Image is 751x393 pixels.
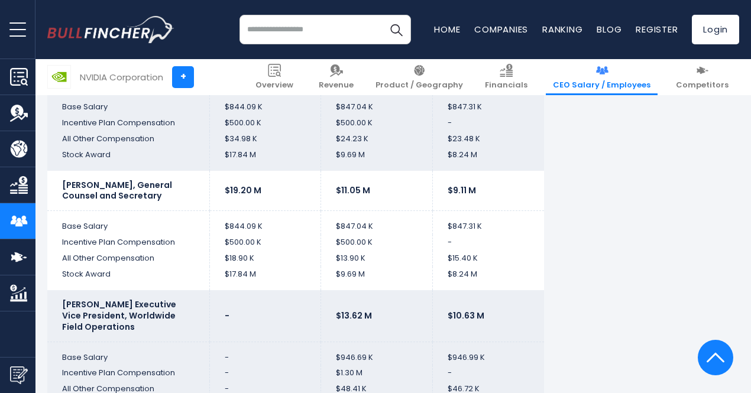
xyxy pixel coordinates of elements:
td: $34.98 K [209,131,321,147]
b: $13.62 M [336,310,372,321]
div: NVIDIA Corporation [80,70,163,84]
a: + [172,66,194,88]
a: Revenue [312,59,361,95]
td: Stock Award [47,147,209,171]
td: $17.84 M [209,267,321,290]
td: $847.04 K [321,92,433,115]
td: $23.48 K [432,131,544,147]
a: Blog [597,23,621,35]
td: Stock Award [47,267,209,290]
td: - [432,365,544,381]
td: $946.69 K [321,342,433,365]
b: $19.20 M [225,184,261,196]
span: Revenue [319,80,354,90]
td: - [432,235,544,251]
td: $500.00 K [209,235,321,251]
td: - [209,342,321,365]
td: $847.04 K [321,211,433,235]
img: bullfincher logo [47,16,174,43]
td: $844.09 K [209,211,321,235]
td: $17.84 M [209,147,321,171]
span: Financials [485,80,527,90]
a: Financials [478,59,535,95]
td: Incentive Plan Compensation [47,115,209,131]
a: CEO Salary / Employees [546,59,658,95]
td: $500.00 K [321,115,433,131]
b: [PERSON_NAME] Executive Vice President, Worldwide Field Operations [62,298,176,333]
td: All Other Compensation [47,251,209,267]
td: Base Salary [47,211,209,235]
td: $1.30 M [321,365,433,381]
td: $18.90 K [209,251,321,267]
td: $8.24 M [432,267,544,290]
td: Incentive Plan Compensation [47,365,209,381]
span: Product / Geography [375,80,463,90]
td: Base Salary [47,342,209,365]
td: Incentive Plan Compensation [47,235,209,251]
td: $847.31 K [432,92,544,115]
b: - [225,310,229,321]
td: $946.99 K [432,342,544,365]
td: - [432,115,544,131]
td: $8.24 M [432,147,544,171]
b: $10.63 M [448,310,484,321]
b: $11.05 M [336,184,370,196]
td: $24.23 K [321,131,433,147]
td: Base Salary [47,92,209,115]
a: Competitors [669,59,736,95]
a: Overview [248,59,300,95]
td: $13.90 K [321,251,433,267]
td: $500.00 K [209,115,321,131]
a: Home [434,23,460,35]
span: Competitors [676,80,729,90]
img: NVDA logo [48,66,70,88]
td: $847.31 K [432,211,544,235]
span: CEO Salary / Employees [553,80,650,90]
td: $9.69 M [321,267,433,290]
span: Overview [255,80,293,90]
a: Product / Geography [368,59,470,95]
td: $844.09 K [209,92,321,115]
a: Register [636,23,678,35]
a: Ranking [542,23,582,35]
td: - [209,365,321,381]
td: All Other Compensation [47,131,209,147]
button: Search [381,15,411,44]
b: [PERSON_NAME], General Counsel and Secretary [62,179,172,202]
b: $9.11 M [448,184,476,196]
td: $9.69 M [321,147,433,171]
td: $500.00 K [321,235,433,251]
td: $15.40 K [432,251,544,267]
a: Go to homepage [47,16,174,43]
a: Login [692,15,739,44]
a: Companies [474,23,528,35]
